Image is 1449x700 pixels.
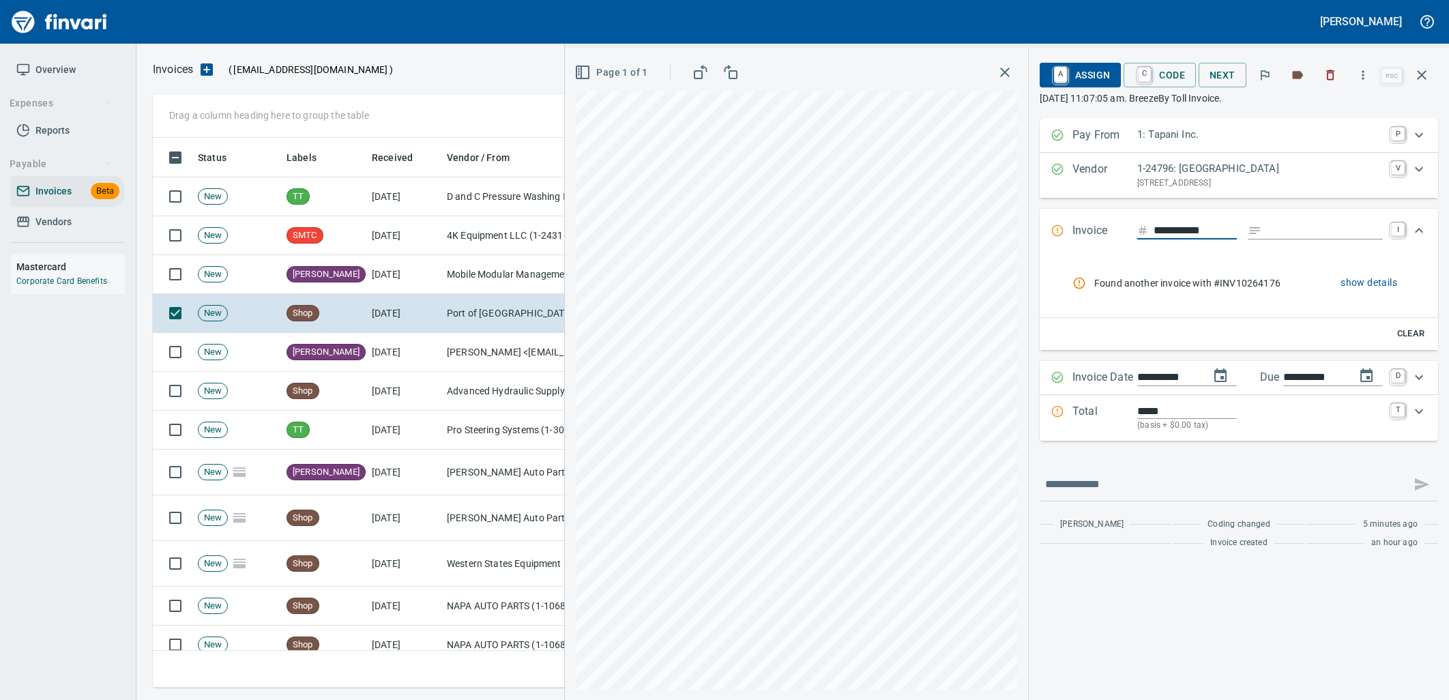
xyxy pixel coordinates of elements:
span: Expenses [10,95,113,112]
span: New [199,600,227,613]
td: [DATE] [366,177,441,216]
td: Port of [GEOGRAPHIC_DATA] (1-24796) [441,294,578,333]
span: Pages Split [228,466,251,477]
span: New [199,466,227,479]
td: NAPA AUTO PARTS (1-10687) [441,626,578,665]
td: [DATE] [366,626,441,665]
span: Pages Split [228,557,251,568]
span: [PERSON_NAME] [1060,518,1124,531]
span: Next [1210,67,1235,84]
span: Found another invoice with #INV10264176 [1094,276,1292,290]
button: Next Invoice [1199,63,1246,88]
span: [EMAIL_ADDRESS][DOMAIN_NAME] [232,63,389,76]
nav: rules from agents [1072,259,1403,306]
span: Shop [287,600,319,613]
button: Upload an Invoice [193,61,220,78]
button: change date [1204,360,1237,392]
td: Pro Steering Systems (1-30144) [441,411,578,450]
span: New [199,190,227,203]
p: (basis + $0.00 tax) [1137,419,1383,433]
span: Page 1 of 1 [577,64,647,81]
td: [DATE] [366,495,441,541]
div: Rule failed [1072,276,1094,290]
img: Finvari [8,5,111,38]
p: Pay From [1072,127,1137,145]
span: This records your message into the invoice and notifies anyone mentioned [1405,468,1438,501]
td: Advanced Hydraulic Supply Co. LLC (1-10020) [441,372,578,411]
span: Shop [287,557,319,570]
span: [PERSON_NAME] [287,268,365,281]
span: Click to Sort [287,149,334,166]
span: Vendor / From [447,149,510,166]
td: [PERSON_NAME] Auto Parts (1-23030) [441,450,578,495]
h6: Mastercard [16,259,125,274]
span: SMTC [287,229,323,242]
div: Expand [1040,209,1438,254]
div: Expand [1040,254,1438,349]
a: V [1391,161,1405,175]
td: [DATE] [366,541,441,587]
span: [PERSON_NAME] [287,466,365,479]
span: Received [372,149,413,166]
a: esc [1381,68,1402,83]
p: Drag a column heading here to group the table [169,108,369,122]
td: NAPA AUTO PARTS (1-10687) [441,587,578,626]
span: Pages Split [228,512,251,523]
span: Clear [1392,326,1429,342]
svg: Invoice description [1248,224,1261,237]
h5: [PERSON_NAME] [1320,14,1402,29]
span: New [199,512,227,525]
span: New [199,346,227,359]
span: New [199,424,227,437]
td: [DATE] [366,411,441,450]
span: Assign [1051,63,1110,87]
td: [DATE] [366,216,441,255]
span: New [199,268,227,281]
span: Status [198,149,226,166]
td: Mobile Modular Management Corporation (1-38120) [441,255,578,294]
span: Invoice created [1210,536,1268,550]
span: TT [287,190,309,203]
td: [DATE] [366,372,441,411]
button: Flag [1250,60,1280,90]
a: I [1391,222,1405,236]
div: Expand [1040,361,1438,395]
span: New [199,229,227,242]
span: Overview [35,61,76,78]
span: [PERSON_NAME] [287,346,365,359]
span: Shop [287,307,319,320]
span: Invoices [35,183,72,200]
p: [DATE] 11:07:05 am. BreezeBy Toll Invoice. [1040,91,1438,105]
span: Labels [287,149,317,166]
span: 5 minutes ago [1363,518,1418,531]
span: New [199,307,227,320]
span: Payable [10,156,113,173]
p: Invoice [1072,222,1137,240]
p: 1-24796: [GEOGRAPHIC_DATA] [1137,161,1383,177]
div: Expand [1040,395,1438,441]
a: T [1391,403,1405,417]
a: C [1138,67,1151,82]
span: Vendors [35,214,72,231]
td: [DATE] [366,294,441,333]
span: show details [1341,274,1397,291]
span: Shop [287,512,319,525]
p: [STREET_ADDRESS] [1137,177,1383,190]
a: A [1054,67,1067,82]
div: Expand [1040,119,1438,153]
nav: breadcrumb [153,61,193,78]
td: [DATE] [366,450,441,495]
p: Invoice Date [1072,369,1137,387]
span: Code [1135,63,1185,87]
span: TT [287,424,309,437]
span: Beta [91,184,119,199]
p: Due [1260,369,1325,385]
button: change due date [1350,360,1383,392]
td: D and C Pressure Washing Inc (1-38751) [441,177,578,216]
span: Shop [287,639,319,652]
span: an hour ago [1371,536,1418,550]
td: Western States Equipment Co. (1-11113) [441,541,578,587]
span: Click to Sort [372,149,430,166]
span: Coding changed [1207,518,1270,531]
